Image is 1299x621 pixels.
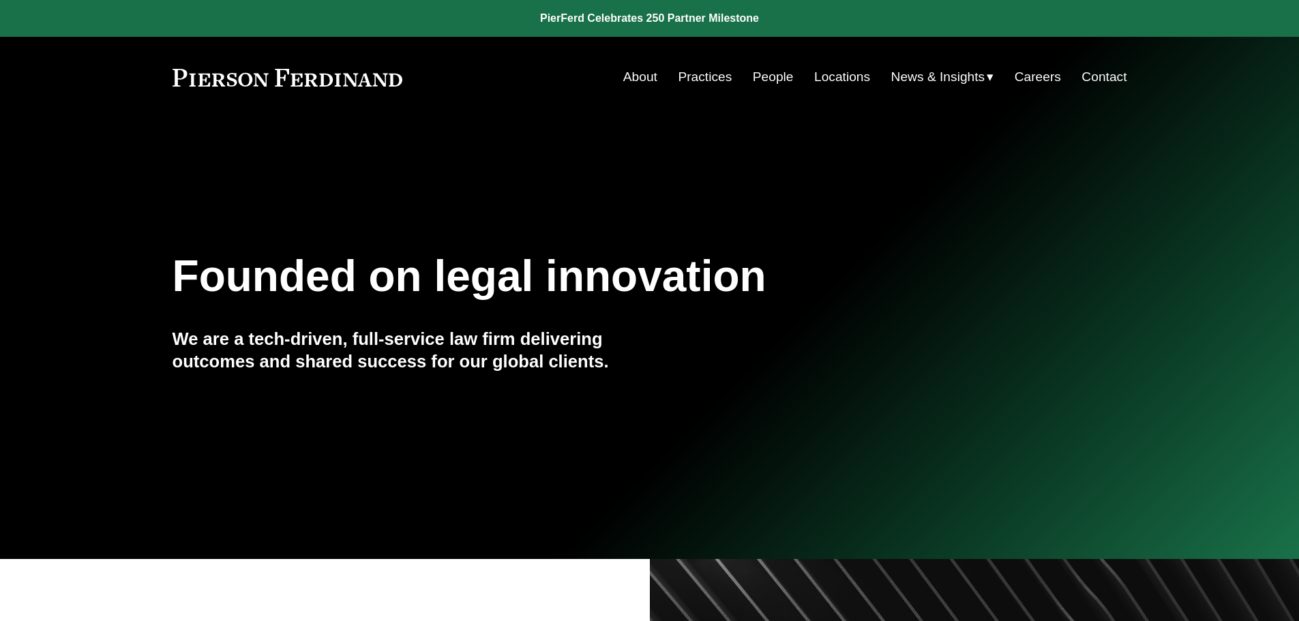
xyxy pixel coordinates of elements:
a: Contact [1081,64,1126,90]
span: News & Insights [891,65,985,89]
a: Locations [814,64,870,90]
h1: Founded on legal innovation [173,252,968,301]
a: Careers [1015,64,1061,90]
a: folder dropdown [891,64,994,90]
a: About [623,64,657,90]
a: People [753,64,794,90]
h4: We are a tech-driven, full-service law firm delivering outcomes and shared success for our global... [173,328,650,372]
a: Practices [678,64,732,90]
